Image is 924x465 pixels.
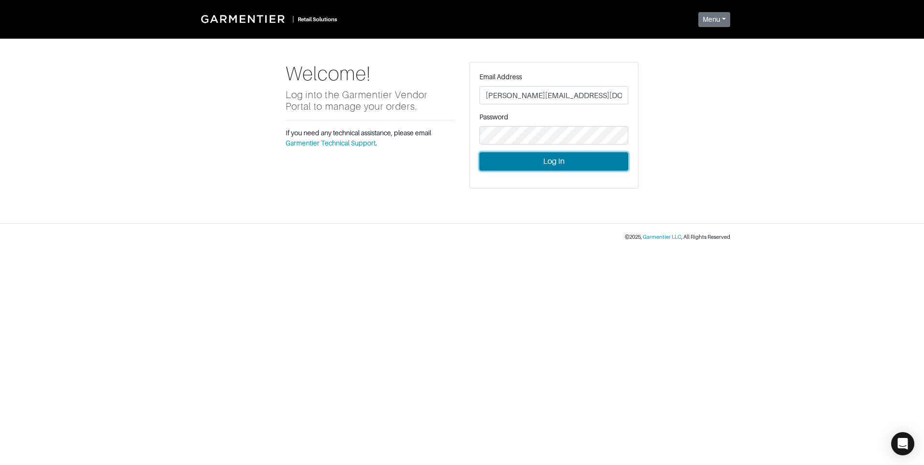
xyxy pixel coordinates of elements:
[698,12,730,27] button: Menu
[286,139,375,147] a: Garmentier Technical Support
[479,72,522,82] label: Email Address
[298,16,337,22] small: Retail Solutions
[643,234,681,240] a: Garmentier LLC
[286,128,455,148] p: If you need any technical assistance, please email .
[194,8,341,30] a: |Retail Solutions
[292,14,294,24] div: |
[625,234,730,240] small: © 2025 , , All Rights Reserved
[479,152,628,171] button: Log In
[286,62,455,85] h1: Welcome!
[286,89,455,112] h5: Log into the Garmentier Vendor Portal to manage your orders.
[196,10,292,28] img: Garmentier
[891,432,914,455] div: Open Intercom Messenger
[479,112,508,122] label: Password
